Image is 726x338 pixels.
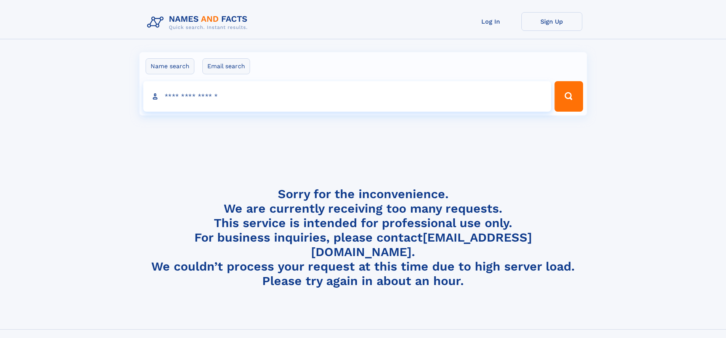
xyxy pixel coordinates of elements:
[311,230,532,259] a: [EMAIL_ADDRESS][DOMAIN_NAME]
[143,81,551,112] input: search input
[521,12,582,31] a: Sign Up
[555,81,583,112] button: Search Button
[460,12,521,31] a: Log In
[202,58,250,74] label: Email search
[146,58,194,74] label: Name search
[144,12,254,33] img: Logo Names and Facts
[144,187,582,288] h4: Sorry for the inconvenience. We are currently receiving too many requests. This service is intend...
